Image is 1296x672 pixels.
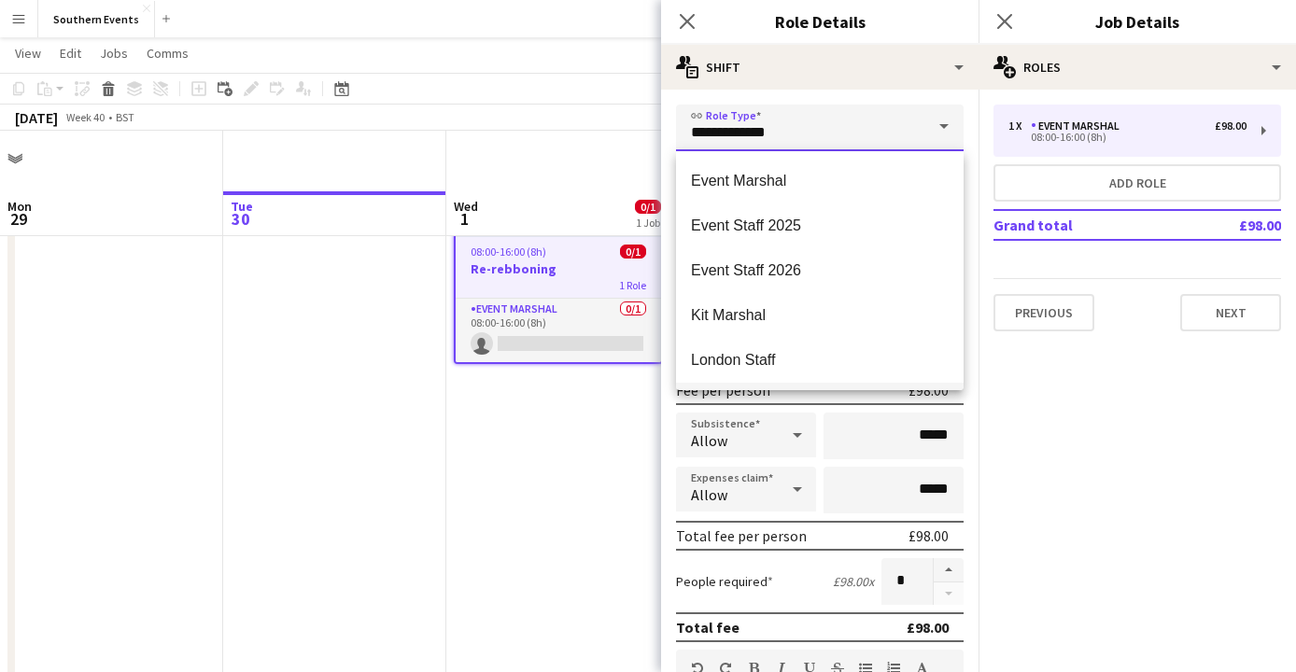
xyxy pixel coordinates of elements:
span: Tue [231,198,253,215]
div: Event Marshal [1031,119,1127,133]
span: Mon [7,198,32,215]
a: Edit [52,41,89,65]
span: Event Staff 2026 [691,261,949,279]
div: £98.00 [1215,119,1247,133]
app-job-card: Draft08:00-16:00 (8h)0/1Re-rebboning1 RoleEvent Marshal0/108:00-16:00 (8h) [454,217,663,364]
span: Kit Marshal [691,306,949,324]
a: Jobs [92,41,135,65]
span: 29 [5,208,32,230]
div: Total fee [676,618,740,637]
td: Grand total [993,210,1180,240]
span: 08:00-16:00 (8h) [471,245,546,259]
span: London Staff [691,351,949,369]
a: View [7,41,49,65]
button: Previous [993,294,1094,331]
span: 0/1 [620,245,646,259]
div: 1 x [1008,119,1031,133]
button: Add role [993,164,1281,202]
span: Edit [60,45,81,62]
span: 0/1 [635,200,661,214]
span: Event Staff 2025 [691,217,949,234]
div: 1 Job [636,216,660,230]
div: £98.00 [907,618,949,637]
span: Week 40 [62,110,108,124]
div: £98.00 [909,526,949,545]
div: Total fee per person [676,526,807,545]
span: Event Marshal [691,172,949,189]
app-card-role: Event Marshal0/108:00-16:00 (8h) [456,299,661,362]
div: £98.00 [909,381,949,399]
span: Wed [454,198,478,215]
h3: Re-rebboning [456,260,661,277]
h3: Job Details [979,9,1296,34]
div: Fee per person [676,381,770,399]
div: £98.00 x [833,573,874,590]
span: 1 Role [619,278,646,292]
span: 1 [451,208,478,230]
button: Next [1180,294,1281,331]
div: Shift [661,45,979,90]
div: [DATE] [15,108,58,127]
span: Allow [691,431,727,450]
span: Comms [147,45,189,62]
h3: Role Details [661,9,979,34]
td: £98.00 [1180,210,1281,240]
span: Allow [691,485,727,504]
div: Roles [979,45,1296,90]
span: View [15,45,41,62]
button: Increase [934,558,964,582]
a: Comms [139,41,196,65]
label: People required [676,573,773,590]
span: Jobs [100,45,128,62]
button: Southern Events [38,1,155,37]
span: 30 [228,208,253,230]
div: BST [116,110,134,124]
div: 08:00-16:00 (8h) [1008,133,1247,142]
